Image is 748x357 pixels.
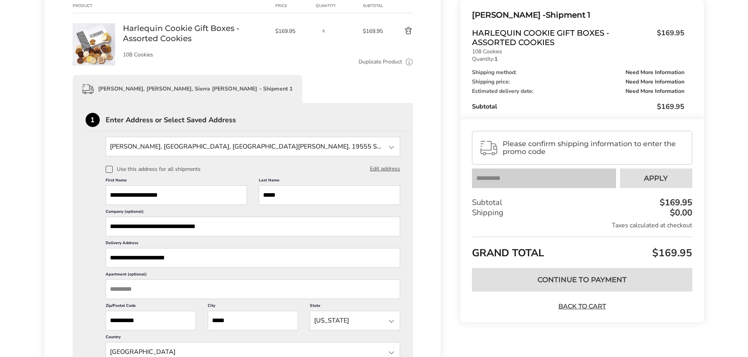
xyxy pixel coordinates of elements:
[106,311,196,330] input: ZIP
[472,9,684,22] div: Shipment 1
[363,3,386,9] div: Subtotal
[386,26,413,36] button: Delete product
[106,166,201,173] label: Use this address for all shipments
[363,27,386,35] span: $169.95
[73,75,303,103] div: [PERSON_NAME], [PERSON_NAME], Sierra [PERSON_NAME] - Shipment 1
[106,209,401,217] label: Company (optional)
[106,116,413,123] div: Enter Address or Select Saved Address
[472,221,692,230] div: Taxes calculated at checkout
[73,3,123,9] div: Product
[106,303,196,311] label: Zip/Postal Code
[310,303,400,311] label: State
[472,102,684,111] div: Subtotal
[472,268,692,292] button: Continue to Payment
[123,52,267,58] p: 108 Cookies
[503,140,685,156] span: Please confirm shipping information to enter the promo code
[106,185,247,205] input: First Name
[472,10,546,20] span: [PERSON_NAME] -
[275,3,316,9] div: Price
[73,23,115,30] a: Harlequin Cookie Gift Boxes - Assorted Cookies
[625,79,684,85] span: Need More Information
[106,178,247,185] label: First Name
[472,208,692,218] div: Shipping
[657,102,684,111] span: $169.95
[259,178,400,185] label: Last Name
[668,208,692,217] div: $0.00
[472,28,684,47] a: Harlequin Cookie Gift Boxes - Assorted Cookies$169.95
[472,79,684,85] div: Shipping price:
[106,240,401,248] label: Delivery Address
[123,23,267,43] a: Harlequin Cookie Gift Boxes - Assorted Cookies
[472,70,684,75] div: Shipping method:
[106,217,401,236] input: Company
[620,169,692,188] button: Apply
[259,185,400,205] input: Last Name
[650,246,692,260] span: $169.95
[653,28,684,45] span: $169.95
[208,311,298,330] input: City
[106,272,401,279] label: Apartment (optional)
[625,89,684,94] span: Need More Information
[472,237,692,262] div: GRAND TOTAL
[472,28,653,47] span: Harlequin Cookie Gift Boxes - Assorted Cookies
[316,3,363,9] div: Quantity
[106,248,401,268] input: Delivery Address
[106,334,401,342] label: Country
[644,175,668,182] span: Apply
[472,49,684,54] p: 108 Cookies
[494,55,497,63] strong: 1
[358,58,402,66] a: Duplicate Product
[472,56,684,62] p: Quantity:
[472,198,692,208] div: Subtotal
[208,303,298,311] label: City
[310,311,400,330] input: State
[106,137,401,156] input: State
[73,23,115,65] img: Harlequin Cookie Gift Boxes - Assorted Cookies
[86,113,100,127] div: 1
[106,279,401,299] input: Apartment
[472,89,684,94] div: Estimated delivery date:
[370,165,400,173] button: Edit address
[554,302,609,311] a: Back to Cart
[275,27,312,35] span: $169.95
[625,70,684,75] span: Need More Information
[316,23,331,39] input: Quantity input
[658,198,692,207] div: $169.95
